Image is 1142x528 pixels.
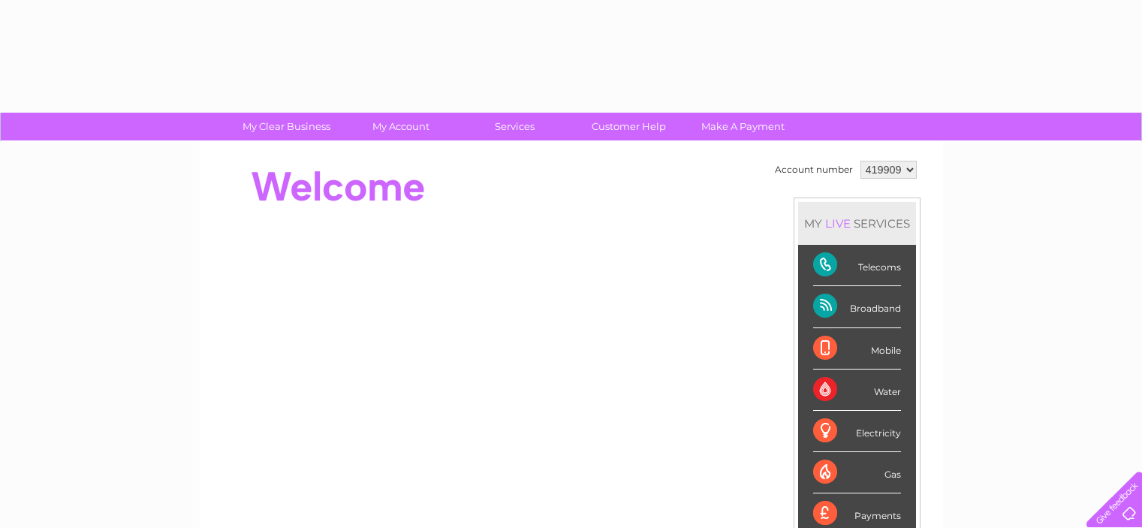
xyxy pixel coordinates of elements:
[567,113,691,140] a: Customer Help
[813,411,901,452] div: Electricity
[339,113,463,140] a: My Account
[813,370,901,411] div: Water
[681,113,805,140] a: Make A Payment
[813,452,901,493] div: Gas
[224,113,348,140] a: My Clear Business
[813,245,901,286] div: Telecoms
[822,216,854,231] div: LIVE
[813,328,901,370] div: Mobile
[813,286,901,327] div: Broadband
[453,113,577,140] a: Services
[771,157,857,183] td: Account number
[798,202,916,245] div: MY SERVICES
